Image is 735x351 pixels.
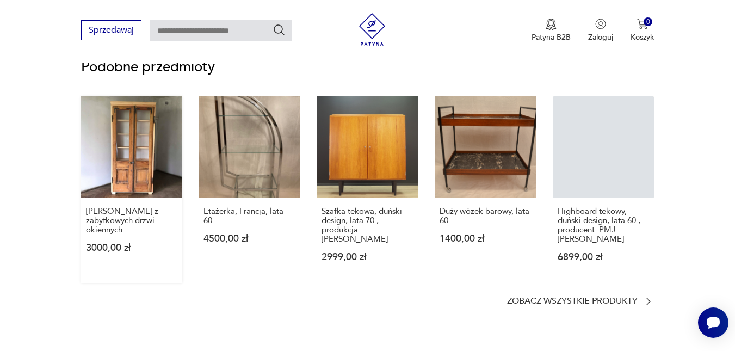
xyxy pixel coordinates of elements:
iframe: Smartsupp widget button [698,307,728,338]
p: Podobne przedmioty [81,60,654,73]
button: 0Koszyk [631,19,654,42]
a: Duży wózek barowy, lata 60.Duży wózek barowy, lata 60.1400,00 zł [435,96,536,283]
p: Duży wózek barowy, lata 60. [440,207,532,225]
a: Highboard tekowy, duński design, lata 60., producent: PMJ Viby JHighboard tekowy, duński design, ... [553,96,654,283]
a: Witryna stworzona z zabytkowych drzwi okiennych[PERSON_NAME] z zabytkowych drzwi okiennych3000,00 zł [81,96,183,283]
p: Patyna B2B [532,32,571,42]
img: Ikona koszyka [637,19,648,29]
p: Koszyk [631,32,654,42]
p: Szafka tekowa, duński design, lata 70., produkcja: [PERSON_NAME] [322,207,413,244]
p: 3000,00 zł [86,243,178,253]
img: Patyna - sklep z meblami i dekoracjami vintage [356,13,388,46]
p: 4500,00 zł [203,234,295,243]
p: Highboard tekowy, duński design, lata 60., producent: PMJ [PERSON_NAME] [558,207,650,244]
button: Zaloguj [588,19,613,42]
button: Sprzedawaj [81,20,141,40]
a: Zobacz wszystkie produkty [507,296,654,307]
a: Szafka tekowa, duński design, lata 70., produkcja: DaniaSzafka tekowa, duński design, lata 70., p... [317,96,418,283]
div: 0 [644,17,653,27]
img: Ikona medalu [546,19,557,30]
button: Szukaj [273,23,286,36]
a: Etażerka, Francja, lata 60.Etażerka, Francja, lata 60.4500,00 zł [199,96,300,283]
img: Ikonka użytkownika [595,19,606,29]
a: Ikona medaluPatyna B2B [532,19,571,42]
button: Patyna B2B [532,19,571,42]
p: 2999,00 zł [322,253,413,262]
p: [PERSON_NAME] z zabytkowych drzwi okiennych [86,207,178,235]
a: Sprzedawaj [81,27,141,35]
p: 1400,00 zł [440,234,532,243]
p: Zaloguj [588,32,613,42]
p: Zobacz wszystkie produkty [507,298,638,305]
p: Etażerka, Francja, lata 60. [203,207,295,225]
p: 6899,00 zł [558,253,650,262]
